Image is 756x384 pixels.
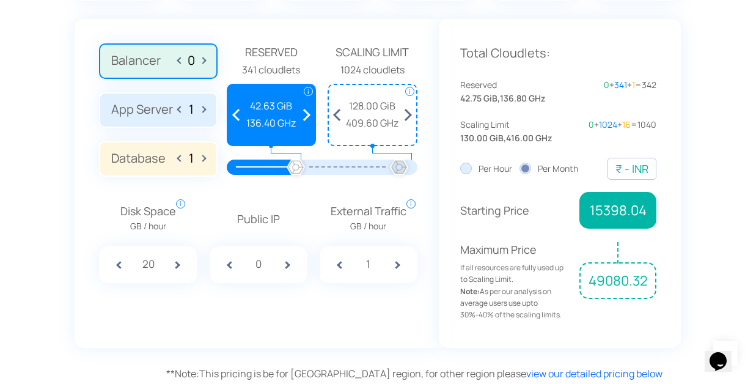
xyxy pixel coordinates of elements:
input: Database [182,151,201,165]
span: Reserved [460,78,559,92]
span: Scaling Limit [328,43,417,61]
span: 130.00 GiB [460,131,504,145]
span: 15398.04 [579,192,656,229]
span: 341 [614,79,627,90]
label: Per Hour [460,162,512,175]
div: 341 cloudlets [227,62,317,78]
span: If all resources are fully used up to Scaling Limit. As per our analysis on average users use upt... [460,262,571,320]
span: GB / hour [331,220,406,233]
span: GB / hour [120,220,176,233]
div: 1024 cloudlets [328,62,417,78]
span: 0 [589,119,594,130]
p: Maximum Price [460,241,571,320]
span: Disk Space [120,202,176,234]
label: Balancer [99,43,217,79]
span: i [405,87,414,96]
span: Reserved [227,43,317,61]
span: 42.63 GiB [234,98,309,114]
span: 0 [604,79,609,90]
span: Note: [166,367,199,380]
div: + + = [559,118,657,131]
span: 1024 [599,119,617,130]
input: App Server [182,102,201,116]
span: 16 [622,119,631,130]
label: Per Month [519,162,578,175]
label: Database [99,141,217,177]
span: 416.00 GHz [506,131,552,145]
div: , [460,78,559,106]
span: 136.40 GHz [234,116,309,131]
span: 1040 [637,119,656,130]
span: Scaling Limit [460,118,559,131]
span: 136.80 GHz [500,92,545,105]
iframe: chat widget [705,335,744,372]
p: Total Cloudlets: [460,43,657,63]
strong: Note: [460,286,480,297]
span: 342 [642,79,656,90]
span: i [176,199,185,209]
span: 128.00 GiB [335,98,410,114]
input: Balancer [182,53,201,67]
span: 409.60 GHz [335,116,410,131]
p: Public IP [210,210,307,228]
a: view our detailed pricing below [526,367,662,380]
div: ₹ - INR [615,160,648,178]
span: i [406,199,416,209]
span: External Traffic [331,202,406,234]
span: 42.75 GiB [460,92,497,105]
div: This pricing is be for [GEOGRAPHIC_DATA] region, for other region please [166,366,712,382]
span: 1 [632,79,635,90]
span: i [304,87,313,96]
span: 49080.32 [579,262,656,299]
div: + + = [559,78,657,92]
div: , [460,118,559,146]
p: Starting Price [460,202,571,220]
label: App Server [99,92,217,128]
